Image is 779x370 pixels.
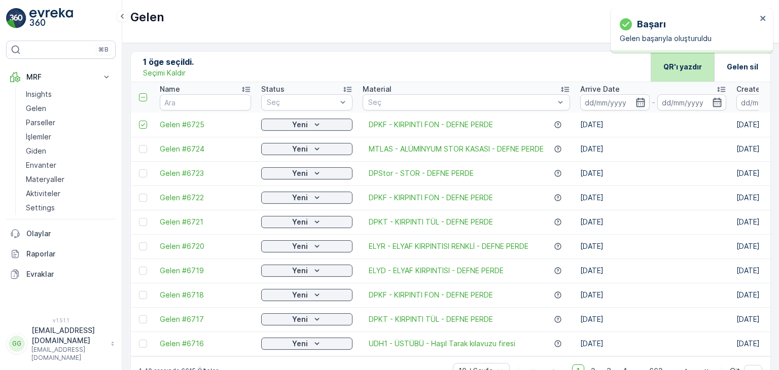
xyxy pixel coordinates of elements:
a: Gelen #6716 [160,339,251,349]
td: [DATE] [575,331,731,356]
a: Gelen #6719 [160,266,251,276]
p: [EMAIL_ADDRESS][DOMAIN_NAME] [31,346,105,362]
td: [DATE] [575,161,731,186]
button: Yeni [261,119,352,131]
a: DPStor - STOR - DEFNE PERDE [369,168,474,178]
a: Materyaller [22,172,116,187]
p: - [652,96,655,108]
a: Envanter [22,158,116,172]
p: Yeni [292,266,308,276]
td: [DATE] [575,258,731,283]
div: Toggle Row Selected [139,291,147,299]
button: Yeni [261,143,352,155]
p: ⌘B [98,46,109,54]
a: Giden [22,144,116,158]
p: başarı [637,17,666,31]
td: [DATE] [575,283,731,307]
a: DPKF - KIRPINTI FON - DEFNE PERDE [369,120,493,130]
p: Gelen [26,103,46,114]
p: Name [160,84,180,94]
button: Yeni [261,216,352,228]
p: Seçimi Kaldır [143,68,186,78]
td: [DATE] [575,137,731,161]
p: Yeni [292,120,308,130]
p: Aktiviteler [26,189,60,199]
button: Yeni [261,167,352,179]
button: MRF [6,67,116,87]
a: Evraklar [6,264,116,284]
a: İşlemler [22,130,116,144]
a: Gelen [22,101,116,116]
div: Toggle Row Selected [139,340,147,348]
a: Olaylar [6,224,116,244]
p: Envanter [26,160,56,170]
input: Ara [160,94,251,110]
p: Yeni [292,144,308,154]
a: Insights [22,87,116,101]
p: QR'ı yazdır [663,62,702,72]
a: MTLAS - ALÜMİNYUM STOR KASASI - DEFNE PERDE [369,144,544,154]
a: DPKT - KIRPINTI TÜL - DEFNE PERDE [369,217,493,227]
p: Yeni [292,168,308,178]
span: v 1.51.1 [6,317,116,323]
p: Status [261,84,285,94]
a: Gelen #6725 [160,120,251,130]
span: DPKF - KIRPINTI FON - DEFNE PERDE [369,290,493,300]
p: Material [363,84,392,94]
p: Seç [267,97,337,107]
input: dd/mm/yyyy [580,94,650,110]
div: Toggle Row Selected [139,145,147,153]
a: Gelen #6720 [160,241,251,251]
p: Settings [26,203,55,213]
p: Yeni [292,314,308,324]
button: Yeni [261,240,352,252]
a: Parseller [22,116,116,130]
a: Gelen #6718 [160,290,251,300]
div: GG [9,336,25,352]
div: Toggle Row Selected [139,218,147,226]
button: Yeni [261,265,352,277]
p: Gelen sil [727,62,758,72]
td: [DATE] [575,307,731,331]
td: [DATE] [575,234,731,258]
p: Olaylar [26,229,112,239]
div: Toggle Row Selected [139,169,147,177]
div: Toggle Row Selected [139,121,147,129]
img: logo_light-DOdMpM7g.png [29,8,73,28]
span: DPKT - KIRPINTI TÜL - DEFNE PERDE [369,314,493,324]
p: Gelen başarıyla oluşturuldu [620,33,757,44]
button: Yeni [261,338,352,350]
a: Aktiviteler [22,187,116,201]
a: Gelen #6724 [160,144,251,154]
img: logo [6,8,26,28]
div: Toggle Row Selected [139,267,147,275]
span: DPKF - KIRPINTI FON - DEFNE PERDE [369,193,493,203]
a: Gelen #6721 [160,217,251,227]
a: Settings [22,201,116,215]
p: Evraklar [26,269,112,279]
p: Insights [26,89,52,99]
a: ELYD - ELYAF KIRPINTISI - DEFNE PERDE [369,266,504,276]
div: Toggle Row Selected [139,242,147,250]
button: Yeni [261,313,352,325]
a: Gelen #6717 [160,314,251,324]
p: Yeni [292,241,308,251]
a: UDH1 - ÜSTÜBÜ - Haşıl Tarak kılavuzu firesi [369,339,515,349]
p: Giden [26,146,46,156]
p: Seç [368,97,554,107]
button: close [760,14,767,24]
button: Yeni [261,192,352,204]
a: ELYR - ELYAF KIRPINTISI RENKLİ - DEFNE PERDE [369,241,528,251]
div: Toggle Row Selected [139,194,147,202]
p: Materyaller [26,174,64,184]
